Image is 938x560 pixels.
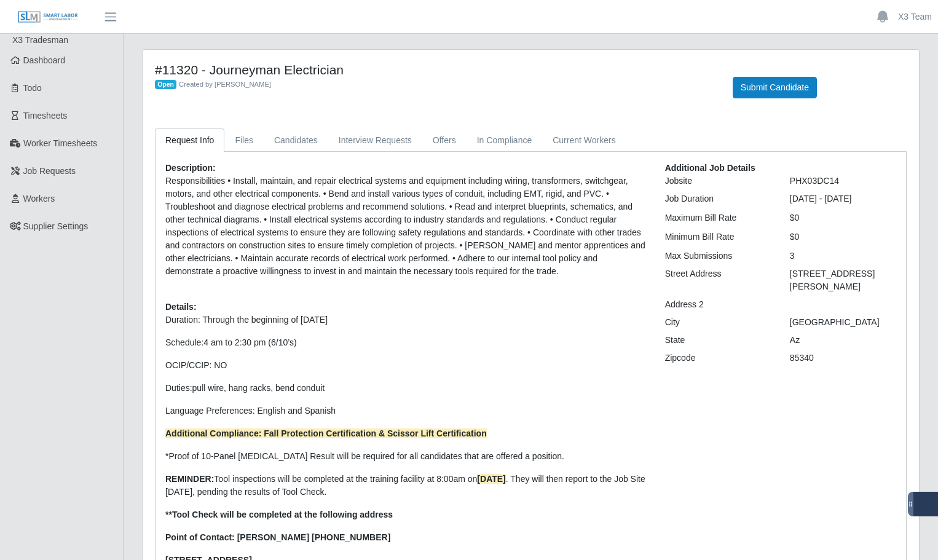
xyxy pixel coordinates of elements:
div: Address 2 [656,298,781,311]
div: [DATE] - [DATE] [781,192,905,205]
div: Minimum Bill Rate [656,231,781,243]
a: Interview Requests [328,128,422,152]
p: Schedule: [165,336,647,349]
div: $0 [781,231,905,243]
a: Files [224,128,264,152]
strong: **Tool Check will be completed at the following address [165,510,393,519]
a: Offers [422,128,467,152]
div: State [656,334,781,347]
div: PHX03DC14 [781,175,905,187]
a: X3 Team [898,10,932,23]
div: 85340 [781,352,905,365]
div: Zipcode [656,352,781,365]
strong: REMINDER: [165,474,214,484]
b: Details: [165,302,197,312]
span: Job Requests [23,166,76,176]
p: OCIP/CCIP: NO [165,359,647,372]
span: Open [155,80,176,90]
span: pull wire, hang racks, bend conduit [192,383,325,393]
div: 3 [781,250,905,262]
span: Supplier Settings [23,221,89,231]
strong: Additional Compliance: Fall Protection Certification & Scissor Lift Certification [165,428,487,438]
strong: [DATE] [477,474,505,484]
span: Timesheets [23,111,68,120]
span: Todo [23,83,42,93]
b: Description: [165,163,216,173]
div: [GEOGRAPHIC_DATA] [781,316,905,329]
div: City [656,316,781,329]
span: Worker Timesheets [23,138,97,148]
div: $0 [781,211,905,224]
button: Submit Candidate [733,77,817,98]
div: Az [781,334,905,347]
div: Jobsite [656,175,781,187]
div: Street Address [656,267,781,293]
span: 4 am to 2:30 pm (6/10’s) [203,337,296,347]
img: SLM Logo [17,10,79,24]
p: Tool inspections will be completed at the training facility at 8:00am on . They will then report ... [165,473,647,499]
a: Candidates [264,128,328,152]
span: Dashboard [23,55,66,65]
p: Language Preferences: English and Spanish [165,404,647,417]
h4: #11320 - Journeyman Electrician [155,62,714,77]
a: Current Workers [542,128,626,152]
a: Request Info [155,128,224,152]
div: Max Submissions [656,250,781,262]
div: Maximum Bill Rate [656,211,781,224]
div: Job Duration [656,192,781,205]
span: Created by [PERSON_NAME] [179,81,271,88]
span: X3 Tradesman [12,35,68,45]
p: Responsibilities • Install, maintain, and repair electrical systems and equipment including wirin... [165,175,647,278]
b: Additional Job Details [665,163,755,173]
p: *Proof of 10-Panel [MEDICAL_DATA] Result will be required for all candidates that are offered a p... [165,450,647,463]
span: Workers [23,194,55,203]
strong: Point of Contact: [PERSON_NAME] [PHONE_NUMBER] [165,532,390,542]
a: In Compliance [467,128,543,152]
p: Duration: Through the beginning of [DATE] [165,314,647,326]
div: [STREET_ADDRESS][PERSON_NAME] [781,267,905,293]
p: Duties: [165,382,647,395]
